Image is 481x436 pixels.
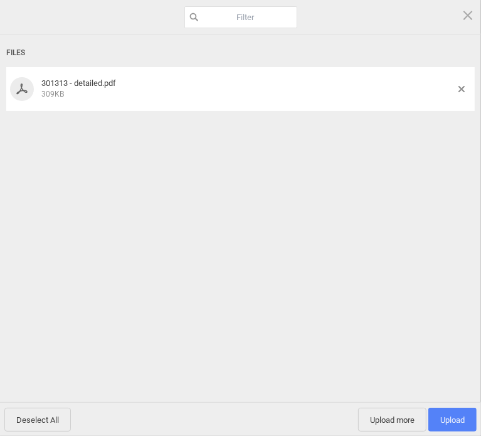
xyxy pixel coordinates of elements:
span: 309KB [41,90,64,98]
span: Deselect All [4,408,71,432]
div: Files [6,41,475,65]
span: Click here or hit ESC to close picker [461,8,475,22]
input: Filter [184,6,297,28]
div: 301313 - detailed.pdf [38,78,458,99]
span: Upload more [358,408,426,432]
span: Upload [428,408,477,432]
span: Upload [440,415,465,425]
span: 301313 - detailed.pdf [41,78,116,88]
